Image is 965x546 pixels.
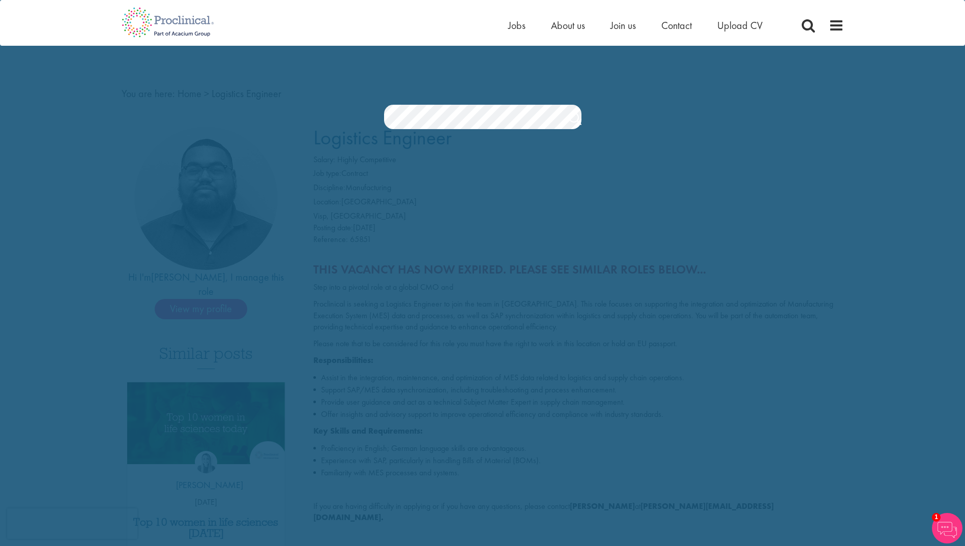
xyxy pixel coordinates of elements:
a: Join us [610,19,636,32]
a: Contact [661,19,692,32]
a: Job search submit button [569,110,581,130]
a: About us [551,19,585,32]
a: Jobs [508,19,525,32]
a: Upload CV [717,19,763,32]
img: Chatbot [932,513,962,543]
span: 1 [932,513,941,522]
